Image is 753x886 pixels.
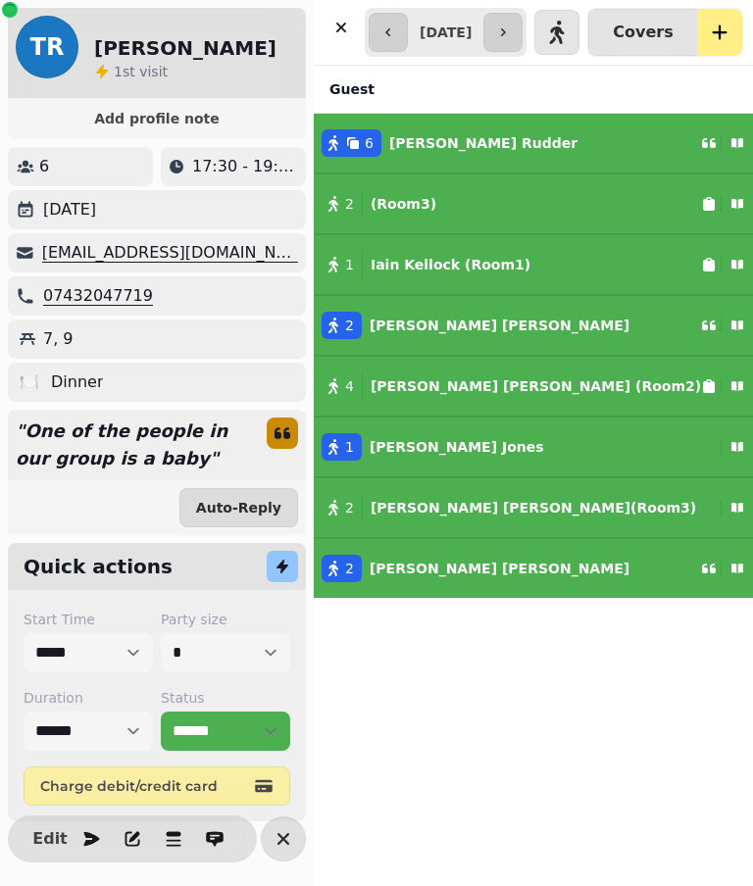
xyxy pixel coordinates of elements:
[24,688,153,708] label: Duration
[371,194,436,214] p: (Room3)
[370,437,544,457] p: [PERSON_NAME] Jones
[30,819,70,859] button: Edit
[24,610,153,629] label: Start Time
[8,410,251,480] p: " One of the people in our group is a baby "
[16,106,298,131] button: Add profile note
[371,498,696,517] p: [PERSON_NAME] [PERSON_NAME](Room3)
[196,501,281,515] span: Auto-Reply
[371,255,530,274] p: Iain Kellock (Room1)
[51,370,103,394] p: Dinner
[345,316,354,335] span: 2
[123,64,139,79] span: st
[114,62,168,81] p: visit
[345,559,354,578] span: 2
[345,194,354,214] span: 2
[192,155,298,178] p: 17:30 - 19:30
[38,831,62,847] span: Edit
[345,255,354,274] span: 1
[94,34,276,62] h2: [PERSON_NAME]
[588,9,696,56] button: Covers
[370,559,629,578] p: [PERSON_NAME] [PERSON_NAME]
[161,688,290,708] label: Status
[345,498,354,517] span: 2
[389,133,577,153] p: [PERSON_NAME] Rudder
[39,155,49,178] p: 6
[371,376,701,396] p: [PERSON_NAME] [PERSON_NAME] (Room2)
[24,553,173,580] h2: Quick actions
[20,370,39,394] p: 🍽️
[345,437,354,457] span: 1
[114,64,123,79] span: 1
[30,35,65,59] span: TR
[613,25,673,40] p: Covers
[40,779,250,793] span: Charge debit/credit card
[365,133,374,153] span: 6
[43,327,74,351] p: 7, 9
[161,610,290,629] label: Party size
[370,316,629,335] p: [PERSON_NAME] [PERSON_NAME]
[345,376,354,396] span: 4
[31,112,282,125] span: Add profile note
[179,488,298,527] button: Auto-Reply
[24,766,290,806] button: Charge debit/credit card
[43,198,96,221] p: [DATE]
